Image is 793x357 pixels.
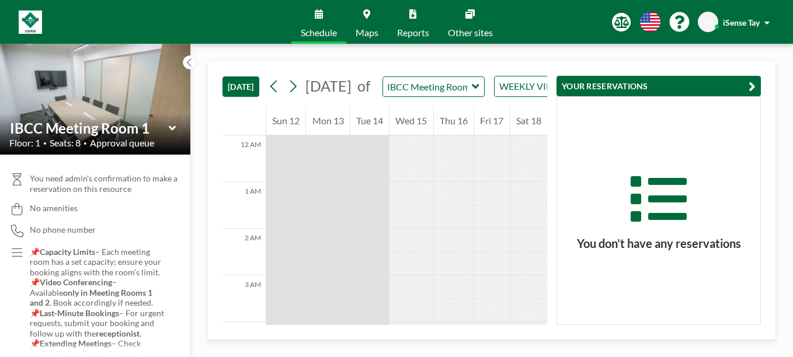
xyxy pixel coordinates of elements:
[40,277,112,287] strong: Video Conferencing
[510,106,547,135] div: Sat 18
[557,76,761,96] button: YOUR RESERVATIONS
[222,229,266,275] div: 2 AM
[96,328,140,338] strong: receptionist
[30,173,181,194] span: You need admin's confirmation to make a reservation on this resource
[84,139,87,147] span: •
[30,203,78,213] span: No amenities
[30,225,96,235] span: No phone number
[495,76,596,96] div: Search for option
[397,28,429,37] span: Reports
[705,17,712,27] span: IT
[222,135,266,182] div: 12 AM
[90,137,154,149] span: Approval queue
[30,277,167,308] p: 📌 – Available . Book accordingly if needed.
[222,182,266,229] div: 1 AM
[30,288,154,308] strong: only in Meeting Rooms 1 and 2
[301,28,337,37] span: Schedule
[222,275,266,322] div: 3 AM
[19,10,42,34] img: organization-logo
[30,247,167,278] p: 📌 – Each meeting room has a set capacity; ensure your booking aligns with the room’s limit.
[497,79,563,94] span: WEEKLY VIEW
[50,137,81,149] span: Seats: 8
[474,106,509,135] div: Fri 17
[350,106,389,135] div: Tue 14
[306,106,349,135] div: Mon 13
[222,76,259,97] button: [DATE]
[356,28,378,37] span: Maps
[30,308,167,339] p: 📌 – For urgent requests, submit your booking and follow up with the .
[305,77,352,94] span: [DATE]
[40,247,95,257] strong: Capacity Limits
[266,106,305,135] div: Sun 12
[383,77,472,96] input: IBCC Meeting Room 1
[389,106,433,135] div: Wed 15
[557,236,760,251] h3: You don’t have any reservations
[10,120,169,136] input: IBCC Meeting Room 1
[9,137,40,149] span: Floor: 1
[723,17,760,27] span: iSense Tay
[40,338,112,348] strong: Extending Meetings
[43,139,47,147] span: •
[448,28,493,37] span: Other sites
[40,308,119,318] strong: Last-Minute Bookings
[357,77,370,95] span: of
[434,106,474,135] div: Thu 16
